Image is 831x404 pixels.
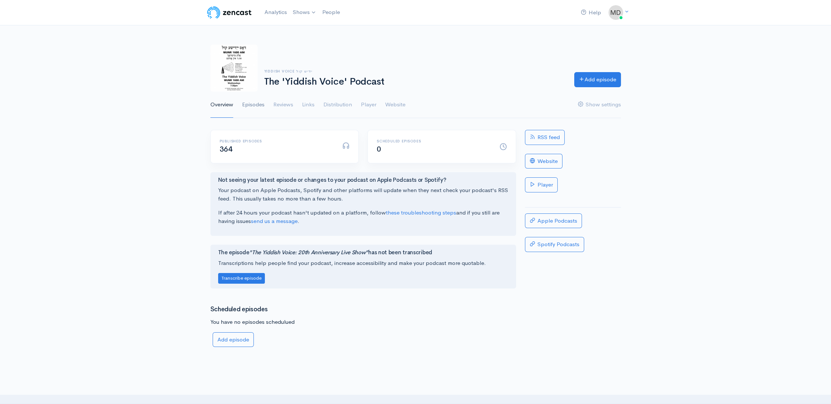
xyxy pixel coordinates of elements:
[525,213,582,228] a: Apple Podcasts
[249,249,368,256] i: "The Yiddish Voice: 20th Anniversary Live Show"
[290,4,319,21] a: Shows
[361,92,376,118] a: Player
[264,77,565,87] h1: The 'Yiddish Voice' Podcast
[377,145,381,154] span: 0
[578,5,604,21] a: Help
[323,92,352,118] a: Distribution
[578,92,621,118] a: Show settings
[218,259,508,267] p: Transcriptions help people find your podcast, increase accessibility and make your podcast more q...
[242,92,264,118] a: Episodes
[210,318,516,326] p: You have no episodes schedulued
[262,4,290,20] a: Analytics
[218,209,508,225] p: If after 24 hours your podcast hasn't updated on a platform, follow and if you still are having i...
[218,273,265,284] button: Transcribe episode
[319,4,343,20] a: People
[574,72,621,87] a: Add episode
[220,145,232,154] span: 364
[213,332,254,347] a: Add episode
[218,186,508,203] p: Your podcast on Apple Podcasts, Spotify and other platforms will update when they next check your...
[273,92,293,118] a: Reviews
[525,130,565,145] a: RSS feed
[220,139,334,143] h6: Published episodes
[218,177,508,183] h4: Not seeing your latest episode or changes to your podcast on Apple Podcasts or Spotify?
[251,217,298,224] a: send us a message
[218,249,508,256] h4: The episode has not been transcribed
[377,139,491,143] h6: Scheduled episodes
[525,177,558,192] a: Player
[525,154,562,169] a: Website
[218,274,265,281] a: Transcribe episode
[210,306,516,313] h3: Scheduled episodes
[264,69,565,73] h6: Yiddish Voice ייִדיש קול
[302,92,315,118] a: Links
[386,209,456,216] a: these troubleshooting steps
[525,237,584,252] a: Spotify Podcasts
[206,5,253,20] img: ZenCast Logo
[385,92,405,118] a: Website
[608,5,623,20] img: ...
[210,92,233,118] a: Overview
